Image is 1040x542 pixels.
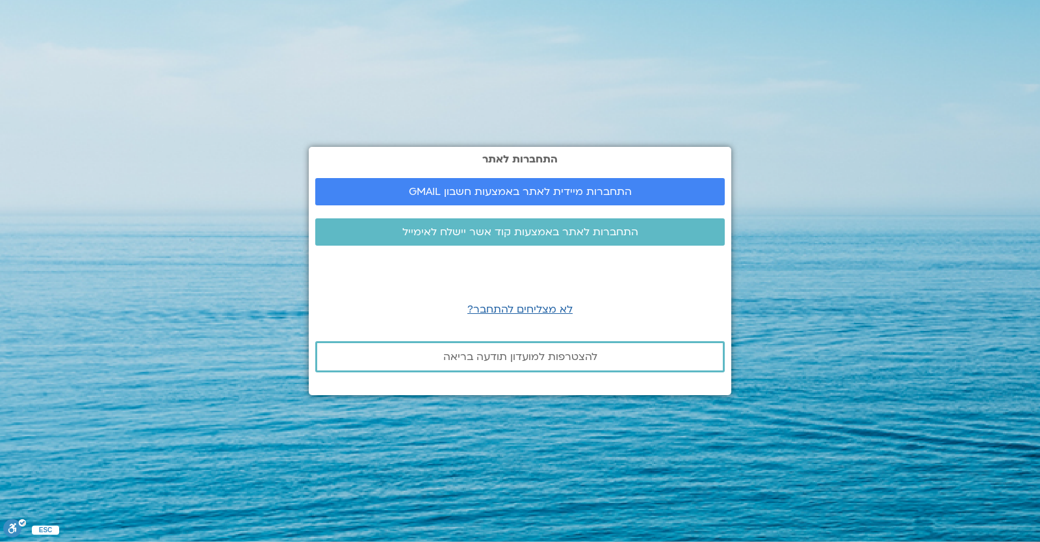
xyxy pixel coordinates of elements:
span: התחברות לאתר באמצעות קוד אשר יישלח לאימייל [402,226,638,238]
a: התחברות מיידית לאתר באמצעות חשבון GMAIL [315,178,725,205]
span: להצטרפות למועדון תודעה בריאה [443,351,597,363]
a: התחברות לאתר באמצעות קוד אשר יישלח לאימייל [315,218,725,246]
h2: התחברות לאתר [315,153,725,165]
a: לא מצליחים להתחבר? [467,302,573,316]
a: להצטרפות למועדון תודעה בריאה [315,341,725,372]
span: התחברות מיידית לאתר באמצעות חשבון GMAIL [409,186,632,198]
